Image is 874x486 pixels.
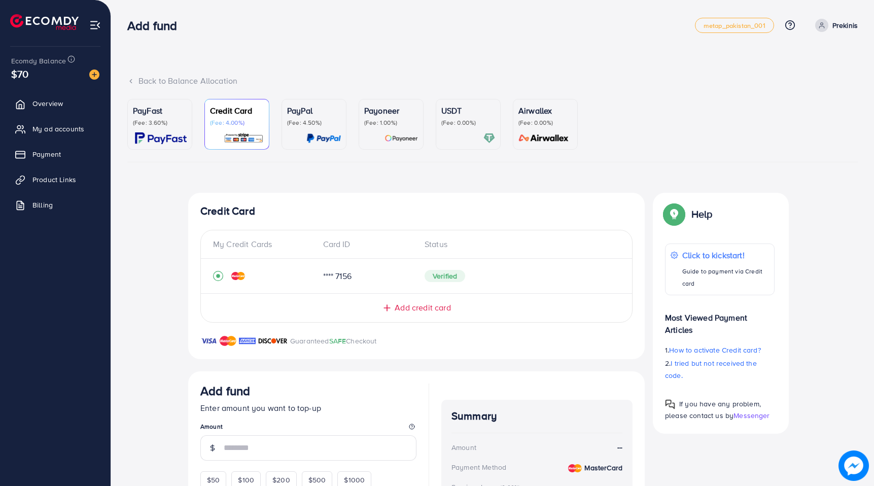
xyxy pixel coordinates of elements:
[665,399,675,409] img: Popup guide
[239,335,256,347] img: brand
[344,475,365,485] span: $1000
[518,119,572,127] p: (Fee: 0.00%)
[8,195,103,215] a: Billing
[8,93,103,114] a: Overview
[695,18,774,33] a: metap_pakistan_001
[231,272,245,280] img: credit
[832,19,858,31] p: Prekinis
[32,124,84,134] span: My ad accounts
[133,119,187,127] p: (Fee: 3.60%)
[207,475,220,485] span: $50
[272,475,290,485] span: $200
[200,384,250,398] h3: Add fund
[210,119,264,127] p: (Fee: 4.00%)
[669,345,760,355] span: How to activate Credit card?
[306,132,341,144] img: card
[364,119,418,127] p: (Fee: 1.00%)
[617,441,622,453] strong: --
[290,335,377,347] p: Guaranteed Checkout
[220,335,236,347] img: brand
[10,14,79,30] img: logo
[364,105,418,117] p: Payoneer
[733,410,770,421] span: Messenger
[441,119,495,127] p: (Fee: 0.00%)
[518,105,572,117] p: Airwallex
[213,238,315,250] div: My Credit Cards
[665,303,775,336] p: Most Viewed Payment Articles
[210,105,264,117] p: Credit Card
[200,335,217,347] img: brand
[11,66,28,81] span: $70
[483,132,495,144] img: card
[127,18,185,33] h3: Add fund
[811,19,858,32] a: Prekinis
[665,344,775,356] p: 1.
[838,450,869,481] img: image
[515,132,572,144] img: card
[451,462,506,472] div: Payment Method
[384,132,418,144] img: card
[584,463,622,473] strong: MasterCard
[224,132,264,144] img: card
[441,105,495,117] p: USDT
[32,98,63,109] span: Overview
[127,75,858,87] div: Back to Balance Allocation
[89,70,99,80] img: image
[682,249,769,261] p: Click to kickstart!
[308,475,326,485] span: $500
[691,208,713,220] p: Help
[682,265,769,290] p: Guide to payment via Credit card
[213,271,223,281] svg: record circle
[32,175,76,185] span: Product Links
[200,422,416,435] legend: Amount
[416,238,620,250] div: Status
[32,149,61,159] span: Payment
[315,238,417,250] div: Card ID
[287,105,341,117] p: PayPal
[665,399,761,421] span: If you have any problem, please contact us by
[451,410,622,423] h4: Summary
[238,475,254,485] span: $100
[135,132,187,144] img: card
[200,205,633,218] h4: Credit Card
[89,19,101,31] img: menu
[329,336,346,346] span: SAFE
[200,402,416,414] p: Enter amount you want to top-up
[32,200,53,210] span: Billing
[451,442,476,453] div: Amount
[665,205,683,223] img: Popup guide
[704,22,765,29] span: metap_pakistan_001
[287,119,341,127] p: (Fee: 4.50%)
[568,464,582,472] img: credit
[258,335,288,347] img: brand
[8,119,103,139] a: My ad accounts
[425,270,465,282] span: Verified
[395,302,450,314] span: Add credit card
[8,144,103,164] a: Payment
[8,169,103,190] a: Product Links
[665,357,775,381] p: 2.
[11,56,66,66] span: Ecomdy Balance
[133,105,187,117] p: PayFast
[665,358,757,380] span: I tried but not received the code.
